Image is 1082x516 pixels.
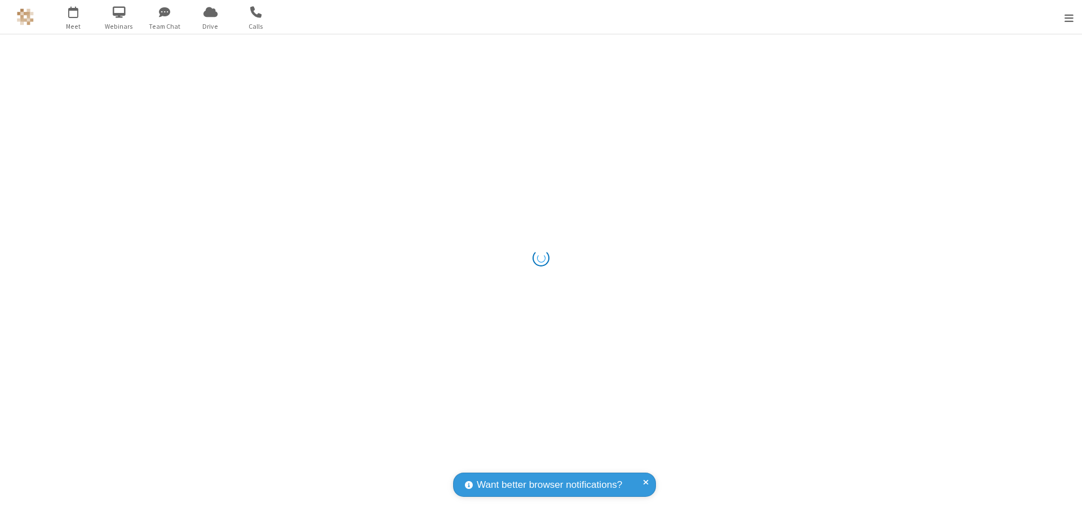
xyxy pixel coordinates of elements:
[52,21,95,32] span: Meet
[17,8,34,25] img: QA Selenium DO NOT DELETE OR CHANGE
[235,21,277,32] span: Calls
[144,21,186,32] span: Team Chat
[477,478,622,492] span: Want better browser notifications?
[189,21,232,32] span: Drive
[98,21,140,32] span: Webinars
